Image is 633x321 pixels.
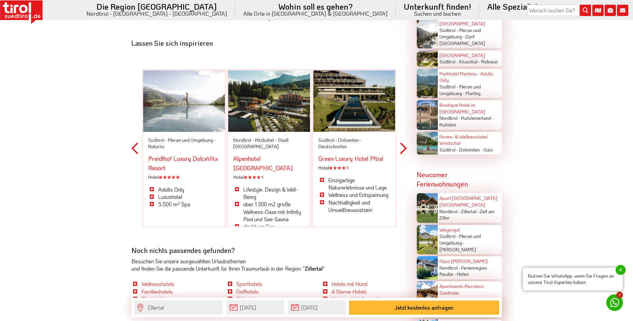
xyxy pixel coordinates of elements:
[484,146,493,153] span: Gais
[318,199,390,214] li: Nachhaltigkeit und Umweltbewusstsein
[288,300,346,315] input: Abreise
[346,165,348,170] sup: S
[439,83,458,90] span: Südtirol -
[233,201,305,223] li: über 1.300 m2 große Wellness-Oase mit Infinity Pool und See-Sauna
[318,154,383,163] a: Green Luxury Hotel Pfösl
[236,295,257,302] a: Skihotels
[318,177,390,192] li: Einzigartige Naturerlebnisse und Lage
[331,288,367,295] a: 4 Sterne Hotels
[439,265,460,271] span: Nordtirol -
[134,300,223,315] input: Wo soll's hingehen?
[606,294,623,311] a: 1 Nutzen Sie WhatsApp, wenn Sie Fragen an unsere Tirol-Experten habenx
[168,137,216,143] span: Meran und Umgebung -
[439,246,476,253] span: [PERSON_NAME]
[439,27,481,40] span: Meran und Umgebung -
[439,283,484,296] a: Apartments-Recidenz Ganthaler
[148,186,220,193] li: Adults Only
[617,5,628,16] i: Kontakt
[439,296,481,309] span: Meran und Umgebung -
[439,296,458,302] span: Südtirol -
[148,154,218,172] a: Preidlhof Luxury DolceVita Resort
[439,83,481,96] span: Meran und Umgebung -
[439,208,495,221] span: Zell am Ziller
[233,186,305,201] li: Lifestyle, Design & Well-Being
[616,265,626,275] span: x
[417,170,468,188] strong: Newcomer Ferienwohnungen
[141,280,175,287] a: Wellnesshotels
[331,280,367,287] a: Hotels mit Hund
[439,70,493,83] a: Parkhotel Marlena - Adults Only
[318,191,390,199] li: Wellness und Entspannung
[131,246,407,254] h3: Noch nichts passendes gefunden?
[439,233,481,246] span: Meran und Umgebung -
[233,174,305,181] div: Hotel
[439,227,460,233] a: Weyergut
[261,175,263,179] sup: S
[255,137,277,143] span: Kitzbühel -
[439,258,488,264] a: Haus [PERSON_NAME]
[439,27,458,33] span: Südtirol -
[439,115,460,121] span: Nordtirol -
[439,52,485,58] a: [GEOGRAPHIC_DATA]
[439,265,487,278] span: Ferienregion Reutte -
[243,11,388,16] small: Alle Orte in [GEOGRAPHIC_DATA] & [GEOGRAPHIC_DATA]
[457,271,469,277] span: Höfen
[338,137,361,143] span: Dolomiten -
[233,137,254,143] span: Nordtirol -
[141,288,173,295] a: Familienhotels
[459,146,483,153] span: Dolomiten -
[141,295,165,302] a: Bikehotels
[305,265,323,272] b: Zillertal
[400,50,407,246] button: Next
[233,137,289,150] span: Stadt [GEOGRAPHIC_DATA]
[439,133,488,146] a: Ferien- & Wellnesshotel Windschar
[605,5,616,16] i: Fotogalerie
[233,154,293,172] a: Alpenhotel [GEOGRAPHIC_DATA]
[528,5,591,16] input: Wonach suchen Sie?
[404,11,471,16] small: Suchen und buchen
[131,50,138,246] button: Previous
[318,137,337,143] span: Südtirol -
[439,58,458,65] span: Südtirol -
[439,208,460,215] span: Nordtirol -
[131,258,407,273] div: Besuchen Sie unsere ausgewählten Urlaubsthemen und finden Sie die passende Unterkunft für Ihren T...
[148,143,165,149] span: Naturns
[465,90,481,96] span: Marling
[233,223,305,230] li: direkt am See
[148,193,220,201] li: Luxushotel
[148,174,220,181] div: Hotel
[148,137,167,143] span: Südtirol -
[131,39,407,47] div: Lassen Sie sich inspirieren
[331,295,383,302] a: Hotels mit Halbpension
[439,102,485,115] a: Boutique Hotel im [GEOGRAPHIC_DATA]
[439,33,485,46] span: Dorf [GEOGRAPHIC_DATA]
[592,5,604,16] i: Karte öffnen
[439,121,456,128] span: Kufstein
[226,300,284,315] input: Anreise
[461,115,494,121] span: Kufsteinerland -
[461,208,479,215] span: Zillertal -
[236,280,262,287] a: Sporthotels
[439,195,497,208] a: Apart [GEOGRAPHIC_DATA] [GEOGRAPHIC_DATA]
[86,11,227,16] small: Nordtirol - [GEOGRAPHIC_DATA] - [GEOGRAPHIC_DATA]
[318,143,347,149] span: Deutschnofen
[318,165,390,171] div: Hotel
[616,292,623,298] span: 1
[236,288,259,295] a: Golfhotels
[523,268,623,291] span: Nutzen Sie WhatsApp, wenn Sie Fragen an unsere Tirol-Experten haben
[439,146,458,153] span: Südtirol -
[349,301,499,315] button: Jetzt kostenlos anfragen
[148,201,220,208] li: 5.500 m² Spa
[459,58,480,65] span: Eisacktal -
[481,58,498,65] span: Ridnaun
[439,233,458,239] span: Südtirol -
